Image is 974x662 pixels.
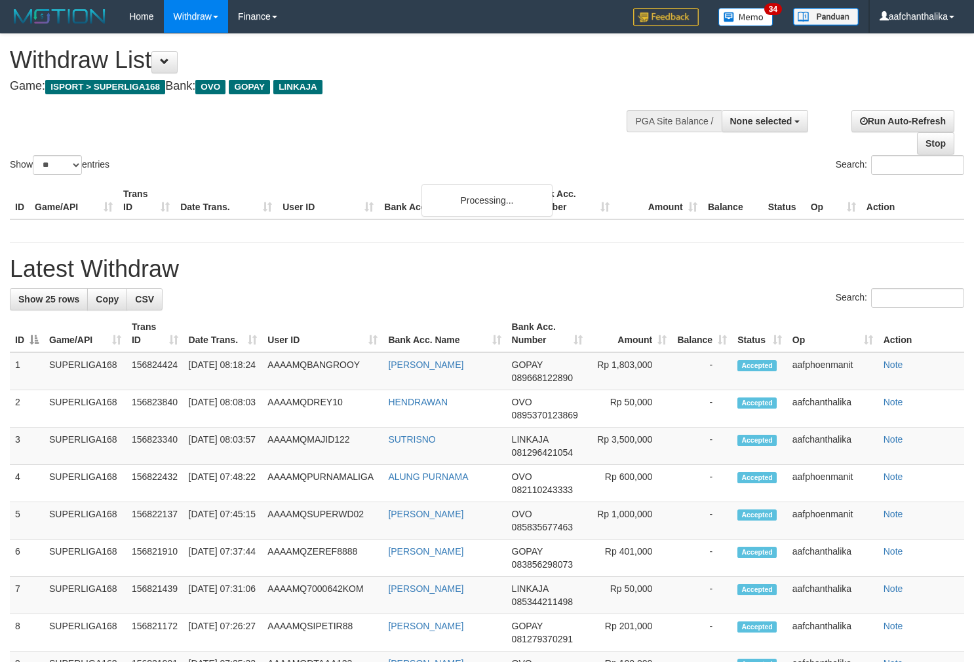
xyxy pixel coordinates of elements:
td: SUPERLIGA168 [44,540,127,577]
td: aafchanthalika [787,614,878,652]
td: AAAAMQBANGROOY [262,352,383,390]
td: aafphoenmanit [787,502,878,540]
td: SUPERLIGA168 [44,577,127,614]
td: 8 [10,614,44,652]
th: Game/API: activate to sort column ascending [44,315,127,352]
select: Showentries [33,155,82,175]
td: 3 [10,428,44,465]
th: Op: activate to sort column ascending [787,315,878,352]
td: SUPERLIGA168 [44,614,127,652]
span: GOPAY [512,359,543,370]
td: 156821439 [127,577,184,614]
a: Stop [917,132,954,155]
span: Copy 082110243333 to clipboard [512,485,573,495]
a: Show 25 rows [10,288,88,310]
span: Copy 083856298073 to clipboard [512,559,573,570]
a: [PERSON_NAME] [388,583,463,594]
th: Action [861,182,964,219]
a: Note [884,509,903,519]
a: Note [884,471,903,482]
td: AAAAMQSIPETIR88 [262,614,383,652]
td: aafphoenmanit [787,465,878,502]
td: 156822137 [127,502,184,540]
td: - [672,390,732,428]
label: Search: [836,288,964,308]
td: 156821910 [127,540,184,577]
td: - [672,352,732,390]
th: Amount: activate to sort column ascending [588,315,672,352]
td: aafchanthalika [787,390,878,428]
td: 6 [10,540,44,577]
span: OVO [195,80,225,94]
span: OVO [512,471,532,482]
td: [DATE] 08:03:57 [184,428,263,465]
span: Accepted [737,435,777,446]
label: Show entries [10,155,109,175]
a: [PERSON_NAME] [388,509,463,519]
td: Rp 50,000 [588,577,672,614]
td: 156823840 [127,390,184,428]
td: - [672,465,732,502]
a: Copy [87,288,127,310]
td: - [672,614,732,652]
a: CSV [127,288,163,310]
th: Bank Acc. Name [379,182,526,219]
td: 4 [10,465,44,502]
span: Copy 0895370123869 to clipboard [512,410,578,420]
a: [PERSON_NAME] [388,546,463,557]
td: aafchanthalika [787,428,878,465]
td: AAAAMQDREY10 [262,390,383,428]
a: Note [884,359,903,370]
td: 156821172 [127,614,184,652]
span: Accepted [737,509,777,521]
a: ALUNG PURNAMA [388,471,468,482]
span: LINKAJA [273,80,322,94]
td: Rp 401,000 [588,540,672,577]
th: Bank Acc. Number [526,182,614,219]
span: Copy [96,294,119,304]
td: Rp 600,000 [588,465,672,502]
h4: Game: Bank: [10,80,636,93]
td: [DATE] 08:08:03 [184,390,263,428]
span: Accepted [737,547,777,558]
span: Copy 085835677463 to clipboard [512,522,573,532]
td: SUPERLIGA168 [44,352,127,390]
div: PGA Site Balance / [627,110,721,132]
td: [DATE] 07:45:15 [184,502,263,540]
th: Action [878,315,964,352]
a: Note [884,546,903,557]
input: Search: [871,288,964,308]
td: 156823340 [127,428,184,465]
td: [DATE] 07:48:22 [184,465,263,502]
td: - [672,540,732,577]
h1: Withdraw List [10,47,636,73]
th: Bank Acc. Number: activate to sort column ascending [507,315,588,352]
span: LINKAJA [512,434,549,445]
a: [PERSON_NAME] [388,359,463,370]
th: Status [763,182,806,219]
button: None selected [722,110,809,132]
span: Copy 085344211498 to clipboard [512,597,573,607]
img: panduan.png [793,8,859,26]
span: Accepted [737,584,777,595]
th: Trans ID [118,182,175,219]
span: GOPAY [512,621,543,631]
span: LINKAJA [512,583,549,594]
th: Trans ID: activate to sort column ascending [127,315,184,352]
th: User ID [277,182,379,219]
td: Rp 201,000 [588,614,672,652]
span: GOPAY [512,546,543,557]
td: AAAAMQSUPERWD02 [262,502,383,540]
th: ID [10,182,29,219]
td: [DATE] 07:26:27 [184,614,263,652]
span: OVO [512,397,532,407]
a: SUTRISNO [388,434,435,445]
img: Button%20Memo.svg [718,8,773,26]
span: ISPORT > SUPERLIGA168 [45,80,165,94]
span: OVO [512,509,532,519]
span: Accepted [737,621,777,633]
td: - [672,428,732,465]
label: Search: [836,155,964,175]
th: Op [806,182,861,219]
span: Accepted [737,397,777,409]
